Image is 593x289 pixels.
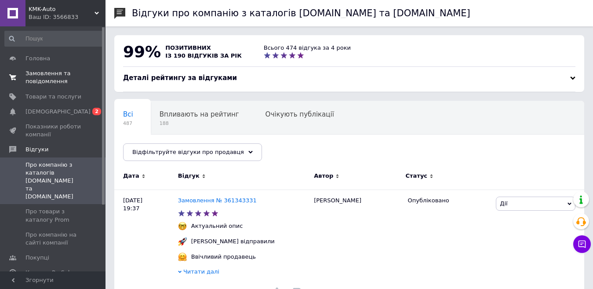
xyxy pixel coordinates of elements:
span: 99% [123,43,161,61]
div: Ваш ID: 3566833 [29,13,106,21]
span: [DEMOGRAPHIC_DATA] [25,108,91,116]
span: KMK-Auto [29,5,95,13]
img: :hugging_face: [178,252,187,261]
span: Каталог ProSale [25,269,73,277]
span: Читати далі [183,268,219,275]
span: Дата [123,172,139,180]
span: Відгук [178,172,200,180]
span: Статус [406,172,428,180]
div: Опубліковано [408,197,490,205]
div: Деталі рейтингу за відгуками [123,73,575,83]
span: 188 [160,120,239,127]
span: із 190 відгуків за рік [165,52,242,59]
span: Автор [314,172,333,180]
div: [PERSON_NAME] відправили [189,238,277,245]
span: Опубліковані без комен... [123,144,212,152]
span: Показники роботи компанії [25,123,81,139]
span: позитивних [165,44,211,51]
div: Опубліковані без коментаря [114,135,230,168]
span: Замовлення та повідомлення [25,70,81,85]
img: :rocket: [178,237,187,246]
span: Впливають на рейтинг [160,110,239,118]
span: Відгуки [25,146,48,154]
div: Актуальний опис [189,222,245,230]
span: 2 [92,108,101,115]
span: Про компанію на сайті компанії [25,231,81,247]
a: Замовлення № 361343331 [178,197,257,204]
span: 487 [123,120,133,127]
span: Відфільтруйте відгуки про продавця [132,149,244,155]
img: :nerd_face: [178,222,187,230]
span: Товари та послуги [25,93,81,101]
div: Читати далі [178,268,309,278]
span: Всі [123,110,133,118]
h1: Відгуки про компанію з каталогів [DOMAIN_NAME] та [DOMAIN_NAME] [132,8,470,18]
span: Головна [25,55,50,62]
span: Покупці [25,254,49,262]
span: Деталі рейтингу за відгуками [123,74,237,82]
span: Очікують публікації [266,110,334,118]
div: Ввічливий продавець [189,253,258,261]
span: Про компанію з каталогів [DOMAIN_NAME] та [DOMAIN_NAME] [25,161,81,201]
span: Про товари з каталогу Prom [25,208,81,223]
input: Пошук [4,31,104,47]
button: Чат з покупцем [573,235,591,253]
span: Дії [500,200,507,207]
div: Всього 474 відгука за 4 роки [264,44,351,52]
